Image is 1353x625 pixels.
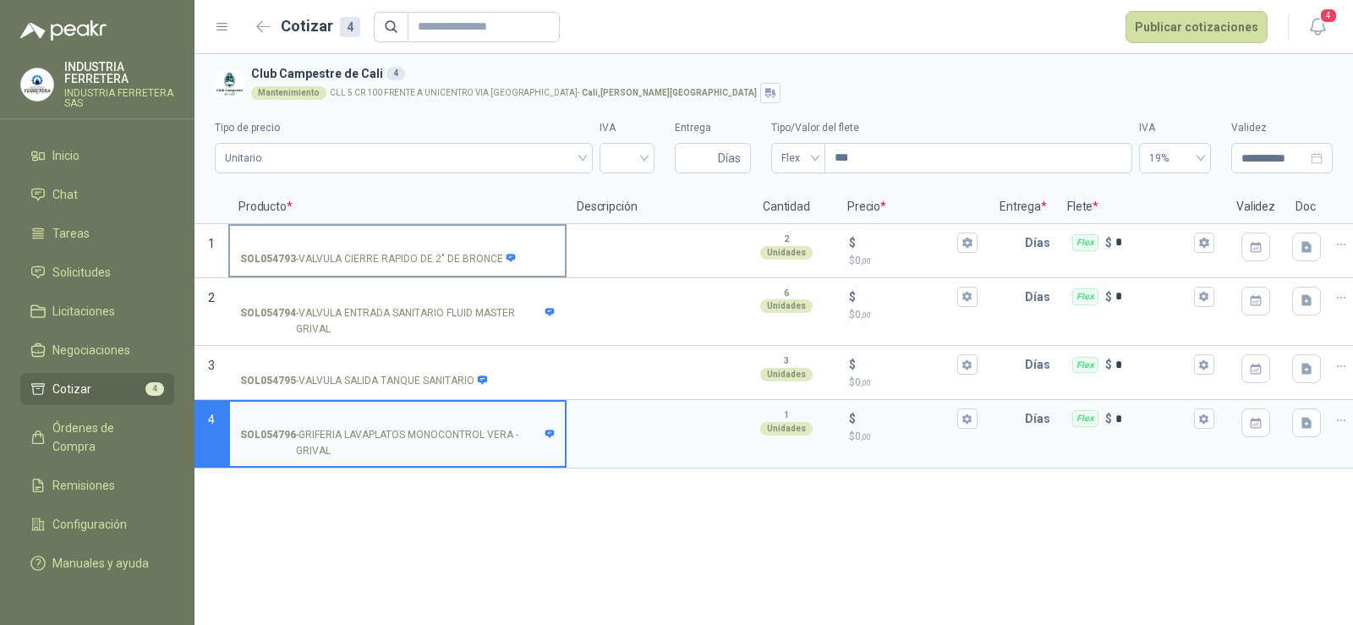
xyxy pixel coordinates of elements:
span: Días [718,144,741,173]
button: 4 [1302,12,1333,42]
p: CLL 5 CR 100 FRENTE A UNICENTRO VIA [GEOGRAPHIC_DATA] - [330,89,757,97]
h2: Cotizar [281,14,360,38]
p: Descripción [567,190,736,224]
span: 1 [208,237,215,250]
p: - VALVULA ENTRADA SANITARIO FLUID MASTER GRIVAL [240,305,555,337]
strong: SOL054796 [240,427,296,459]
p: INDUSTRIA FERRETERA SAS [64,88,174,108]
a: Negociaciones [20,334,174,366]
p: - GRIFERIA LAVAPLATOS MONOCONTROL VERA - GRIVAL [240,427,555,459]
p: $ [849,288,856,306]
span: Inicio [52,146,79,165]
button: Flex $ [1194,287,1214,307]
p: 2 [784,233,789,246]
label: IVA [600,120,655,136]
p: INDUSTRIA FERRETERA [64,61,174,85]
input: SOL054794-VALVULA ENTRADA SANITARIO FLUID MASTER GRIVAL [240,291,555,304]
strong: SOL054795 [240,373,296,389]
p: 1 [784,408,789,422]
input: SOL054793-VALVULA CIERRE RAPIDO DE 2" DE BRONCE [240,237,555,249]
span: Manuales y ayuda [52,554,149,573]
span: Licitaciones [52,302,115,321]
strong: Cali , [PERSON_NAME][GEOGRAPHIC_DATA] [582,88,757,97]
div: Flex [1072,288,1098,305]
input: SOL054796-GRIFERIA LAVAPLATOS MONOCONTROL VERA - GRIVAL [240,413,555,425]
input: SOL054795-VALVULA SALIDA TANQUE SANITARIO [240,359,555,371]
a: Inicio [20,140,174,172]
span: Cotizar [52,380,91,398]
label: Entrega [675,120,751,136]
input: $$0,00 [859,236,954,249]
button: Publicar cotizaciones [1126,11,1268,43]
span: ,00 [861,256,871,266]
span: Flex [781,145,815,171]
span: ,00 [861,432,871,441]
span: ,00 [861,310,871,320]
input: $$0,00 [859,359,954,371]
p: Cantidad [736,190,837,224]
span: 4 [145,382,164,396]
p: Días [1025,280,1057,314]
span: Negociaciones [52,341,130,359]
div: Mantenimiento [251,86,326,100]
p: Entrega [989,190,1057,224]
p: $ [849,355,856,374]
div: Flex [1072,410,1098,427]
p: Precio [837,190,989,224]
span: 0 [855,430,871,442]
div: Unidades [760,368,813,381]
p: $ [849,307,978,323]
img: Company Logo [215,69,244,99]
input: $$0,00 [859,413,954,425]
p: Doc [1285,190,1328,224]
a: Órdenes de Compra [20,412,174,463]
span: ,00 [861,378,871,387]
a: Licitaciones [20,295,174,327]
span: Tareas [52,224,90,243]
span: Remisiones [52,476,115,495]
label: Tipo/Valor del flete [771,120,1132,136]
button: Flex $ [1194,408,1214,429]
span: 0 [855,255,871,266]
img: Company Logo [21,69,53,101]
p: $ [849,429,978,445]
strong: SOL054793 [240,251,296,267]
div: Flex [1072,234,1098,251]
p: Días [1025,348,1057,381]
div: Unidades [760,299,813,313]
span: Chat [52,185,78,204]
h3: Club Campestre de Cali [251,64,1326,83]
p: $ [849,409,856,428]
span: 0 [855,376,871,388]
a: Remisiones [20,469,174,502]
span: 2 [208,291,215,304]
a: Tareas [20,217,174,249]
p: Producto [228,190,567,224]
img: Logo peakr [20,20,107,41]
p: $ [1105,355,1112,374]
input: Flex $ [1115,236,1191,249]
span: 4 [208,413,215,426]
p: $ [849,375,978,391]
div: 4 [340,17,360,37]
div: Unidades [760,422,813,436]
button: Flex $ [1194,233,1214,253]
a: Manuales y ayuda [20,547,174,579]
input: Flex $ [1115,359,1191,371]
button: $$0,00 [957,233,978,253]
span: Configuración [52,515,127,534]
span: 19% [1149,145,1201,171]
p: Días [1025,402,1057,436]
label: IVA [1139,120,1211,136]
a: Cotizar4 [20,373,174,405]
p: 6 [784,287,789,300]
div: Unidades [760,246,813,260]
p: $ [849,253,978,269]
button: $$0,00 [957,354,978,375]
p: $ [1105,233,1112,252]
a: Configuración [20,508,174,540]
span: 4 [1319,8,1338,24]
p: $ [1105,288,1112,306]
span: Órdenes de Compra [52,419,158,456]
label: Validez [1231,120,1333,136]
